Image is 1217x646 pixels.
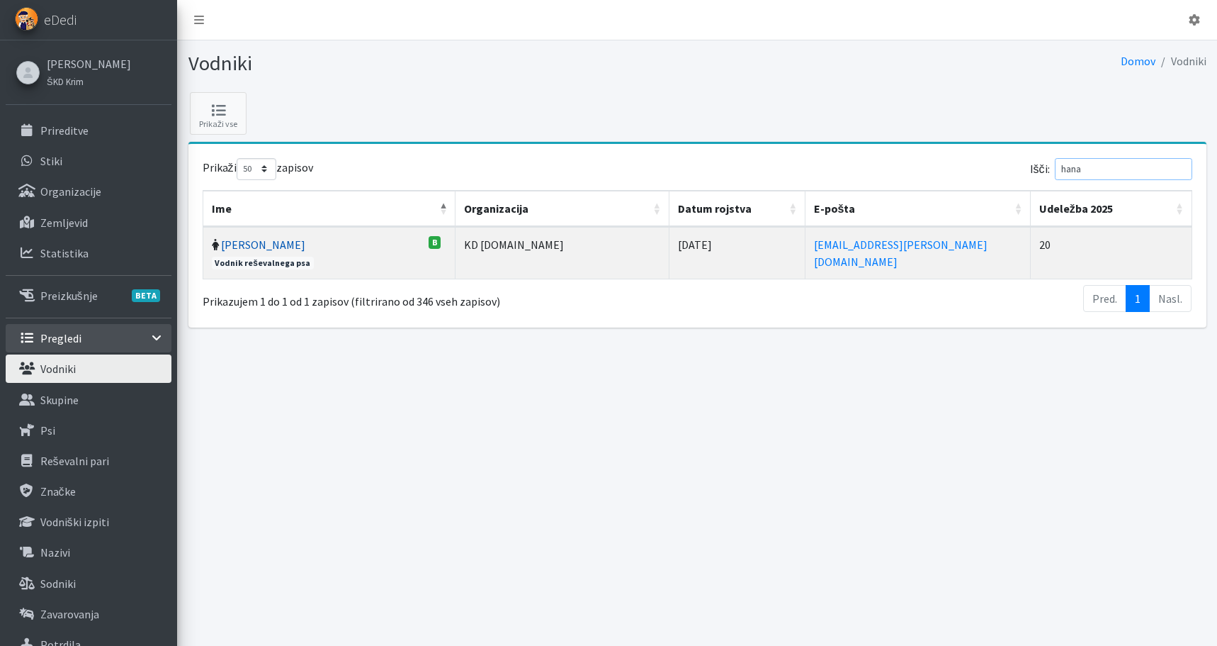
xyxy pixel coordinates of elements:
a: Značke [6,477,171,506]
p: Zavarovanja [40,607,99,621]
p: Psi [40,423,55,438]
small: ŠKD Krim [47,76,84,87]
a: 1 [1126,285,1150,312]
a: ŠKD Krim [47,72,131,89]
a: Pregledi [6,324,171,352]
p: Vodniški izpiti [40,515,109,529]
p: Vodniki [40,362,76,376]
th: E-pošta: vključite za naraščujoči sort [805,191,1031,227]
a: Vodniški izpiti [6,508,171,536]
a: Psi [6,416,171,445]
input: Išči: [1055,158,1192,180]
td: 20 [1031,227,1192,279]
th: Udeležba 2025: vključite za naraščujoči sort [1031,191,1192,227]
a: Zavarovanja [6,600,171,628]
td: [DATE] [669,227,805,279]
a: Reševalni pari [6,447,171,475]
p: Preizkušnje [40,289,98,303]
a: Stiki [6,147,171,175]
a: Organizacije [6,177,171,206]
a: [EMAIL_ADDRESS][PERSON_NAME][DOMAIN_NAME] [814,238,987,269]
p: Skupine [40,393,79,407]
span: eDedi [44,9,77,30]
a: Vodniki [6,355,171,383]
select: Prikažizapisov [237,158,276,180]
a: Prireditve [6,116,171,145]
p: Prireditve [40,123,89,138]
a: Skupine [6,386,171,414]
span: Vodnik reševalnega psa [212,257,314,269]
img: eDedi [15,7,38,30]
p: Zemljevid [40,216,88,230]
a: Prikaži vse [190,92,247,135]
h1: Vodniki [188,51,692,76]
a: Domov [1121,54,1155,68]
p: Značke [40,484,76,499]
p: Reševalni pari [40,454,109,468]
span: B [429,236,441,249]
a: Nazivi [6,538,171,567]
td: KD [DOMAIN_NAME] [455,227,669,279]
span: BETA [132,289,160,302]
th: Organizacija: vključite za naraščujoči sort [455,191,669,227]
a: Sodniki [6,569,171,598]
th: Ime: vključite za padajoči sort [203,191,456,227]
a: Zemljevid [6,208,171,237]
div: Prikazujem 1 do 1 od 1 zapisov (filtrirano od 346 vseh zapisov) [203,284,610,311]
p: Nazivi [40,545,70,559]
p: Statistika [40,246,89,260]
li: Vodniki [1155,51,1206,72]
label: Prikaži zapisov [203,158,313,180]
p: Sodniki [40,577,76,591]
p: Stiki [40,154,62,168]
p: Organizacije [40,184,101,199]
a: [PERSON_NAME] [47,55,131,72]
p: Pregledi [40,331,81,345]
a: PreizkušnjeBETA [6,282,171,310]
label: Išči: [1030,158,1192,180]
th: Datum rojstva: vključite za naraščujoči sort [669,191,805,227]
a: [PERSON_NAME] [221,238,305,252]
a: Statistika [6,239,171,267]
